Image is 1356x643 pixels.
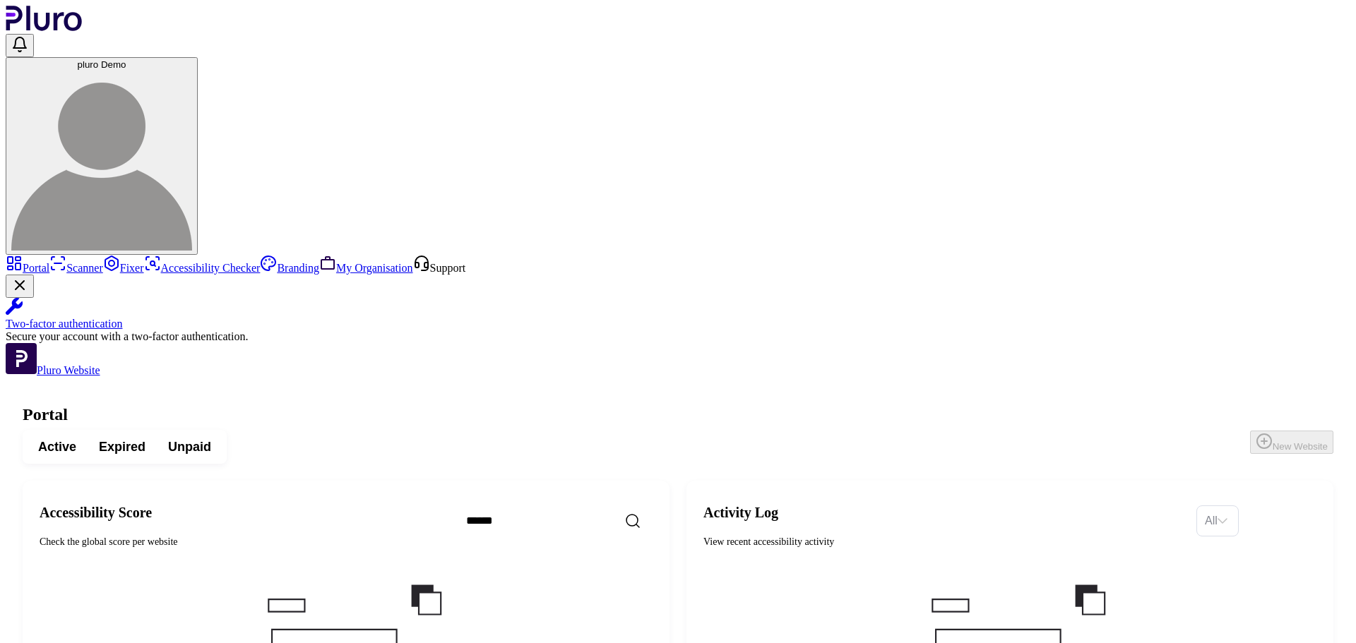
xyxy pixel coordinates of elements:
button: Expired [88,434,157,459]
a: Fixer [103,262,144,274]
a: Accessibility Checker [144,262,261,274]
button: Unpaid [157,434,222,459]
span: Expired [99,438,145,455]
span: pluro Demo [78,59,126,70]
div: Two-factor authentication [6,318,1350,330]
a: My Organisation [319,262,413,274]
a: Logo [6,21,83,33]
span: Active [38,438,76,455]
input: Search [455,506,698,536]
h1: Portal [23,405,1333,424]
div: Check the global score per website [40,535,444,549]
div: View recent accessibility activity [703,535,1185,549]
a: Two-factor authentication [6,298,1350,330]
img: pluro Demo [11,70,192,251]
a: Branding [260,262,319,274]
a: Open Pluro Website [6,364,100,376]
button: New Website [1250,431,1333,454]
div: Set sorting [1196,505,1239,536]
aside: Sidebar menu [6,255,1350,377]
button: Active [27,434,88,459]
span: Unpaid [168,438,211,455]
a: Portal [6,262,49,274]
button: Close Two-factor authentication notification [6,275,34,298]
a: Open Support screen [413,262,466,274]
h2: Activity Log [703,504,1185,521]
a: Scanner [49,262,103,274]
h2: Accessibility Score [40,504,444,521]
button: pluro Demopluro Demo [6,57,198,255]
button: Open notifications, you have undefined new notifications [6,34,34,57]
div: Secure your account with a two-factor authentication. [6,330,1350,343]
